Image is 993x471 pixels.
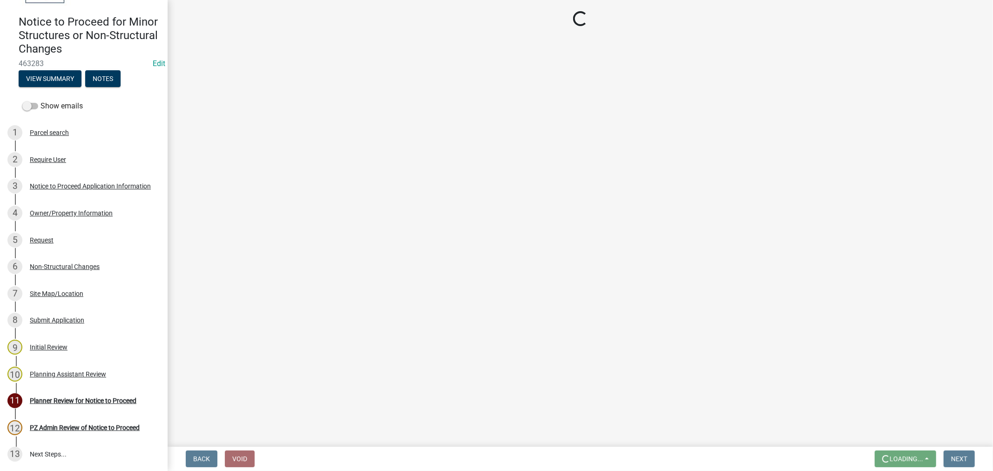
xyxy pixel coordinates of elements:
div: 10 [7,367,22,382]
div: 1 [7,125,22,140]
span: Next [951,455,967,463]
div: Parcel search [30,129,69,136]
a: Edit [153,59,165,68]
div: 7 [7,286,22,301]
div: Require User [30,156,66,163]
div: Notice to Proceed Application Information [30,183,151,189]
div: 2 [7,152,22,167]
button: Back [186,451,217,467]
wm-modal-confirm: Notes [85,76,121,83]
div: Request [30,237,54,243]
button: Loading... [875,451,936,467]
div: 4 [7,206,22,221]
div: Initial Review [30,344,68,350]
span: Back [193,455,210,463]
div: Planning Assistant Review [30,371,106,377]
wm-modal-confirm: Edit Application Number [153,59,165,68]
div: 6 [7,259,22,274]
wm-modal-confirm: Summary [19,76,81,83]
div: 3 [7,179,22,194]
div: 11 [7,393,22,408]
span: 463283 [19,59,149,68]
div: Owner/Property Information [30,210,113,216]
label: Show emails [22,101,83,112]
button: Void [225,451,255,467]
div: Planner Review for Notice to Proceed [30,397,136,404]
div: 9 [7,340,22,355]
span: Loading... [890,455,923,463]
h4: Notice to Proceed for Minor Structures or Non-Structural Changes [19,15,160,55]
button: Notes [85,70,121,87]
div: Site Map/Location [30,290,83,297]
div: Non-Structural Changes [30,263,100,270]
div: 5 [7,233,22,248]
div: Submit Application [30,317,84,323]
div: 12 [7,420,22,435]
button: Next [944,451,975,467]
div: 13 [7,447,22,462]
button: View Summary [19,70,81,87]
div: 8 [7,313,22,328]
div: PZ Admin Review of Notice to Proceed [30,424,140,431]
